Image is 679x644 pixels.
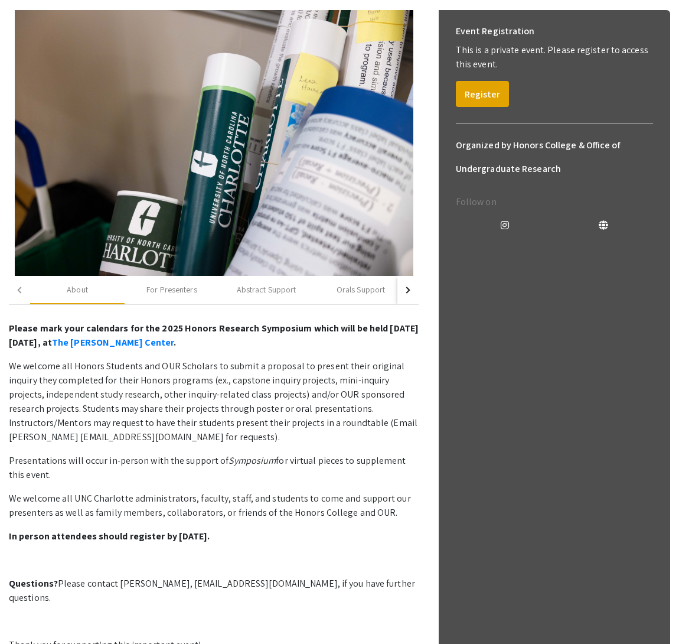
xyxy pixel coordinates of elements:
p: Presentations will occur in-person with the support of for virtual pieces to supplement this event. [9,454,419,482]
a: The [PERSON_NAME] Center [52,336,174,349]
p: We welcome all Honors Students and OUR Scholars to submit a proposal to present their original in... [9,359,419,444]
p: We welcome all UNC Charlotte administrators, faculty, staff, and students to come and support our... [9,492,419,520]
p: This is a private event. Please register to access this event. [456,43,653,71]
div: Abstract Support [237,284,296,296]
img: 59b9fcbe-6bc5-4e6d-967d-67fe823bd54b.jpg [15,10,413,276]
div: Orals Support [337,284,385,296]
p: Follow on [456,195,653,209]
strong: In person attendees should register by [DATE]. [9,530,210,542]
em: Symposium [228,454,276,467]
strong: Questions? [9,577,58,590]
div: For Presenters [146,284,197,296]
h6: Event Registration [456,19,535,43]
p: Please contact [PERSON_NAME], [EMAIL_ADDRESS][DOMAIN_NAME], if you have further questions. [9,577,419,605]
button: Register [456,81,509,107]
h6: Organized by Honors College & Office of Undergraduate Research [456,134,653,181]
strong: Please mark your calendars for the 2025 Honors Research Symposium which will be held [DATE][DATE]... [9,322,419,349]
iframe: Chat [9,591,50,635]
div: About [67,284,88,296]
